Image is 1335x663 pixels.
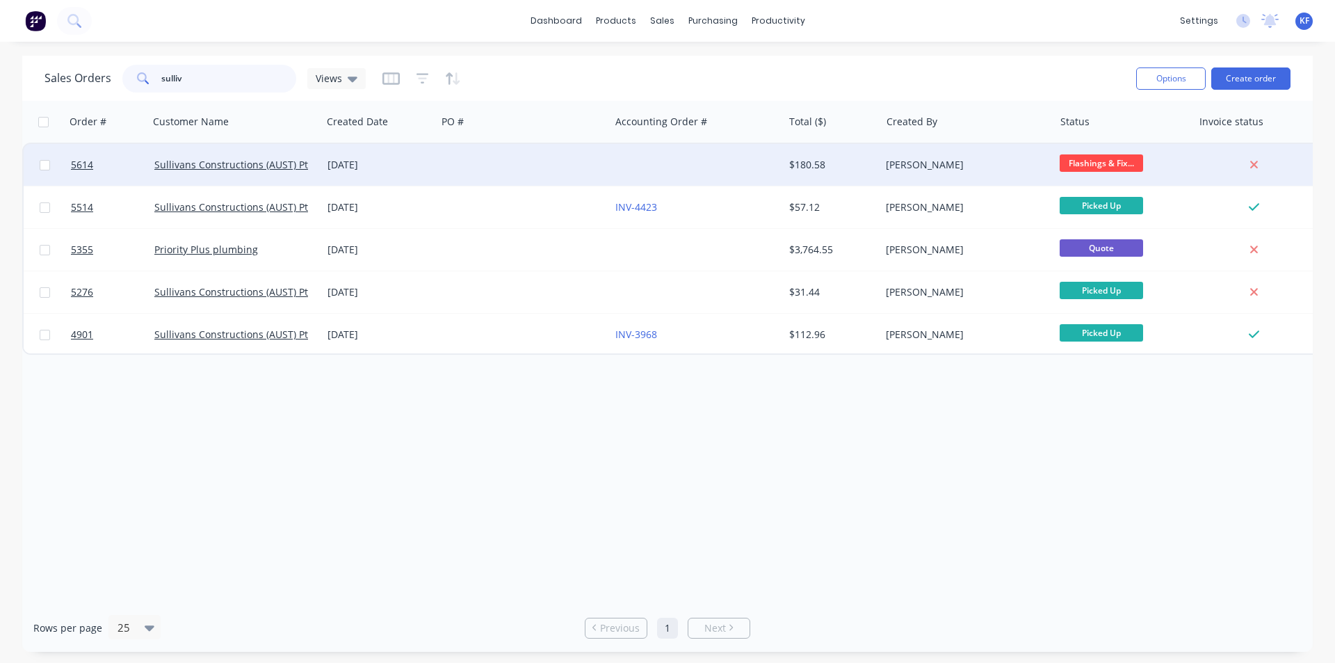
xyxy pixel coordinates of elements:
span: Flashings & Fix... [1060,154,1143,172]
div: $112.96 [789,328,871,342]
a: INV-4423 [615,200,657,214]
span: Previous [600,621,640,635]
div: $57.12 [789,200,871,214]
div: [PERSON_NAME] [886,285,1040,299]
button: Create order [1211,67,1290,90]
input: Search... [161,65,297,93]
a: Sullivans Constructions (AUST) Pty Ltd [154,285,330,298]
div: Created By [887,115,937,129]
a: Sullivans Constructions (AUST) Pty Ltd [154,158,330,171]
a: Sullivans Constructions (AUST) Pty Ltd [154,328,330,341]
ul: Pagination [579,618,756,639]
div: $3,764.55 [789,243,871,257]
span: Picked Up [1060,282,1143,299]
img: Factory [25,10,46,31]
div: [DATE] [327,158,431,172]
div: Created Date [327,115,388,129]
button: Options [1136,67,1206,90]
div: productivity [745,10,812,31]
span: Quote [1060,239,1143,257]
div: [DATE] [327,243,431,257]
a: INV-3968 [615,328,657,341]
h1: Sales Orders [44,72,111,85]
span: Next [704,621,726,635]
div: PO # [442,115,464,129]
a: Sullivans Constructions (AUST) Pty Ltd [154,200,330,214]
span: Picked Up [1060,324,1143,342]
div: [PERSON_NAME] [886,328,1040,342]
div: Order # [70,115,106,129]
div: settings [1173,10,1225,31]
div: Total ($) [789,115,826,129]
div: [PERSON_NAME] [886,243,1040,257]
div: [PERSON_NAME] [886,200,1040,214]
div: Invoice status [1199,115,1263,129]
span: 5614 [71,158,93,172]
div: $31.44 [789,285,871,299]
a: dashboard [524,10,589,31]
div: sales [643,10,681,31]
span: Views [316,71,342,86]
a: 5276 [71,271,154,313]
div: [DATE] [327,328,431,342]
span: Picked Up [1060,197,1143,214]
div: Customer Name [153,115,229,129]
a: Next page [688,621,750,635]
a: 5514 [71,186,154,228]
a: 5614 [71,144,154,186]
a: Priority Plus plumbing [154,243,258,256]
span: KF [1300,15,1309,27]
div: purchasing [681,10,745,31]
div: [DATE] [327,285,431,299]
a: 4901 [71,314,154,356]
span: 4901 [71,328,93,342]
div: Status [1060,115,1090,129]
div: $180.58 [789,158,871,172]
span: 5514 [71,200,93,214]
a: Previous page [585,621,647,635]
span: 5276 [71,285,93,299]
div: products [589,10,643,31]
span: 5355 [71,243,93,257]
div: [DATE] [327,200,431,214]
a: 5355 [71,229,154,271]
div: [PERSON_NAME] [886,158,1040,172]
a: Page 1 is your current page [657,618,678,639]
span: Rows per page [33,621,102,635]
div: Accounting Order # [615,115,707,129]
